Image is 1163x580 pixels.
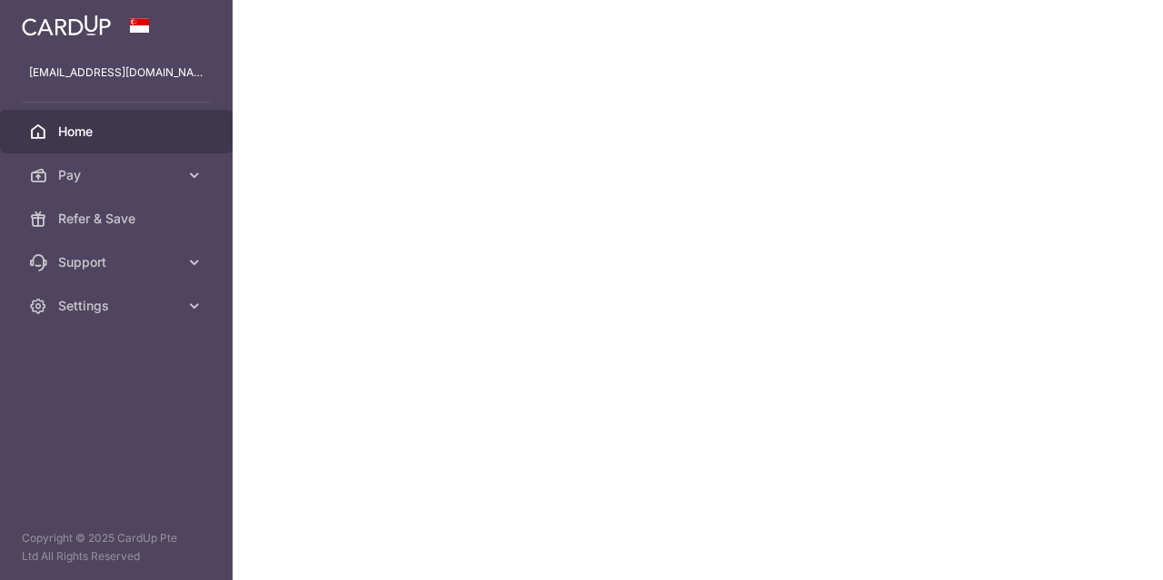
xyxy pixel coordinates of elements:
span: Refer & Save [58,210,178,228]
span: Settings [58,297,178,315]
span: Home [58,123,178,141]
span: Pay [58,166,178,184]
p: ngseowhuay@gmail.com [29,64,204,82]
span: Support [58,253,178,271]
img: CardUp [22,15,111,36]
